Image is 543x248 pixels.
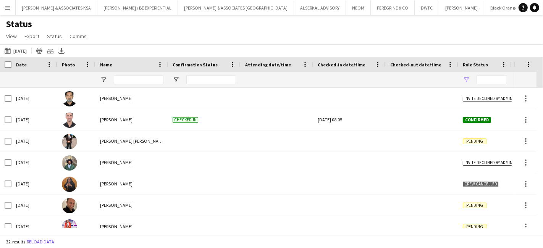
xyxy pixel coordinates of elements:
[318,62,365,68] span: Checked-in date/time
[100,138,166,144] span: [PERSON_NAME] [PERSON_NAME]
[100,76,107,83] button: Open Filter Menu
[173,62,218,68] span: Confirmation Status
[62,113,77,128] img: Saif Saoudi
[173,117,198,123] span: Checked-in
[35,46,44,55] app-action-btn: Print
[463,76,470,83] button: Open Filter Menu
[114,75,163,84] input: Name Filter Input
[69,33,87,40] span: Comms
[25,238,56,246] button: Reload data
[11,173,57,194] div: [DATE]
[62,177,77,192] img: Nada Saade
[3,31,20,41] a: View
[463,181,499,187] span: Crew cancelled
[186,75,236,84] input: Confirmation Status Filter Input
[100,181,133,187] span: [PERSON_NAME]
[173,76,179,83] button: Open Filter Menu
[463,224,486,230] span: Pending
[318,109,381,130] div: [DATE] 08:05
[3,46,28,55] button: [DATE]
[463,96,514,101] span: Invite declined by admin
[62,62,75,68] span: Photo
[16,62,27,68] span: Date
[11,88,57,109] div: [DATE]
[100,117,133,122] span: [PERSON_NAME]
[44,31,65,41] a: Status
[57,46,66,55] app-action-btn: Export XLSX
[11,152,57,173] div: [DATE]
[100,224,133,229] span: [PERSON_NAME]
[62,155,77,171] img: Mohamed Amer
[100,202,133,208] span: [PERSON_NAME]
[178,0,294,15] button: [PERSON_NAME] & ASSOCIATES [GEOGRAPHIC_DATA]
[21,31,42,41] a: Export
[24,33,39,40] span: Export
[62,219,77,235] img: Zaki Fatima
[11,130,57,151] div: [DATE]
[390,62,441,68] span: Checked-out date/time
[97,0,178,15] button: [PERSON_NAME] / BE EXPERIENTIAL
[16,0,97,15] button: [PERSON_NAME] & ASSOCIATES KSA
[415,0,439,15] button: DWTC
[11,195,57,216] div: [DATE]
[100,95,133,101] span: [PERSON_NAME]
[463,160,514,166] span: Invite declined by admin
[463,203,486,208] span: Pending
[245,62,291,68] span: Attending date/time
[371,0,415,15] button: PEREGRINE & CO
[11,216,57,237] div: [DATE]
[100,62,112,68] span: Name
[47,33,62,40] span: Status
[463,138,486,144] span: Pending
[463,62,488,68] span: Role Status
[46,46,55,55] app-action-btn: Crew files as ZIP
[463,117,491,123] span: Confirmed
[484,0,524,15] button: Black Orange
[11,109,57,130] div: [DATE]
[346,0,371,15] button: NEOM
[6,33,17,40] span: View
[439,0,484,15] button: [PERSON_NAME]
[62,198,77,213] img: Ryanstein Raymond D’melo
[62,134,77,149] img: Shaheryar haider Syed
[62,91,77,106] img: Bashar Dardari
[100,159,133,165] span: [PERSON_NAME]
[477,75,507,84] input: Role Status Filter Input
[294,0,346,15] button: ALSERKAL ADVISORY
[66,31,90,41] a: Comms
